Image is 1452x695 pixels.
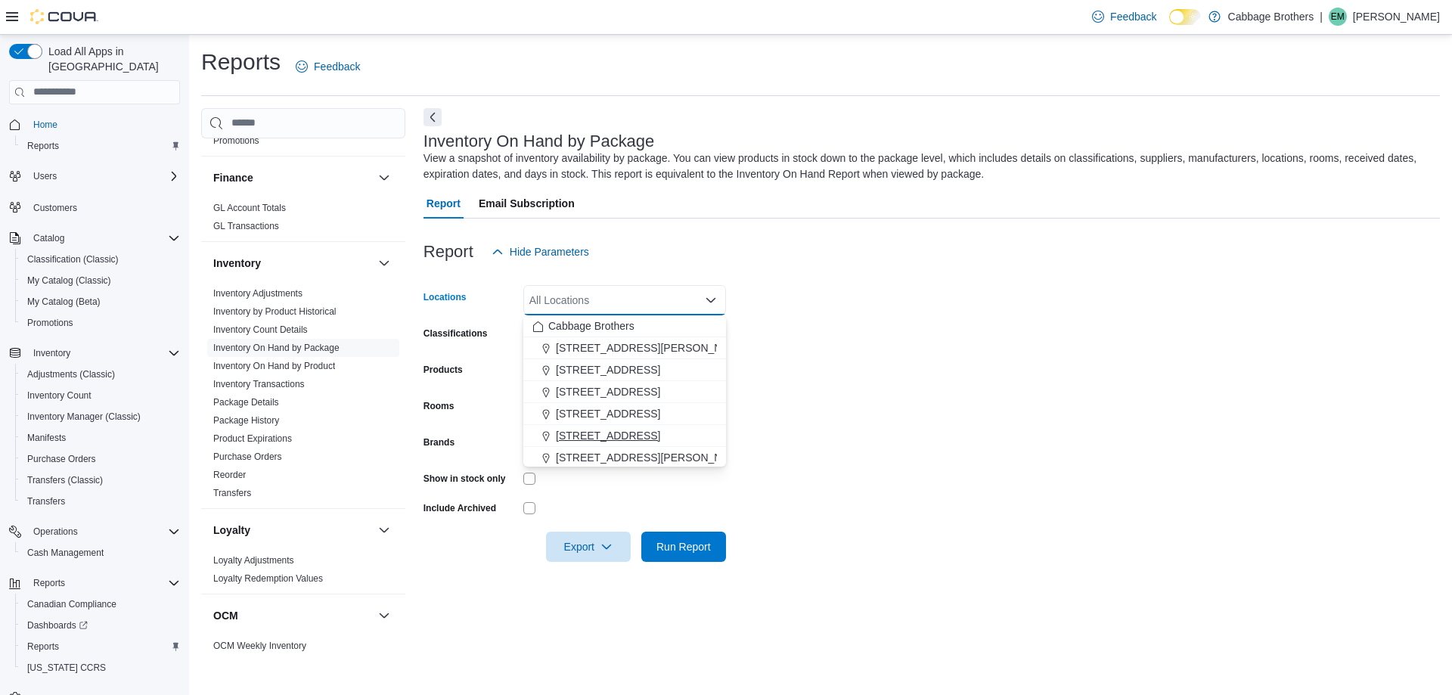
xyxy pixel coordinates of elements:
span: Users [33,170,57,182]
button: Transfers [15,491,186,512]
span: Catalog [33,232,64,244]
button: Inventory [27,344,76,362]
span: Transfers [21,492,180,510]
div: Finance [201,199,405,241]
button: Finance [213,170,372,185]
span: Home [27,115,180,134]
span: [STREET_ADDRESS][PERSON_NAME] [556,340,748,355]
a: Product Expirations [213,433,292,444]
span: Reorder [213,469,246,481]
button: Cabbage Brothers [523,315,726,337]
span: Transfers (Classic) [21,471,180,489]
a: Transfers [21,492,71,510]
label: Classifications [423,327,488,340]
button: Reports [15,636,186,657]
div: Inventory [201,284,405,508]
a: Home [27,116,64,134]
a: OCM Weekly Inventory [213,641,306,651]
span: Inventory On Hand by Product [213,360,335,372]
span: Customers [27,197,180,216]
button: Catalog [27,229,70,247]
button: My Catalog (Classic) [15,270,186,291]
p: [PERSON_NAME] [1353,8,1440,26]
button: Inventory [375,254,393,272]
a: Inventory Manager (Classic) [21,408,147,426]
div: Eric Meade [1329,8,1347,26]
span: Reports [27,140,59,152]
a: [US_STATE] CCRS [21,659,112,677]
button: Canadian Compliance [15,594,186,615]
button: Operations [27,523,84,541]
span: Canadian Compliance [27,598,116,610]
a: Transfers [213,488,251,498]
button: [STREET_ADDRESS] [523,403,726,425]
button: OCM [375,607,393,625]
h3: Inventory On Hand by Package [423,132,655,150]
span: Product Expirations [213,433,292,445]
span: GL Account Totals [213,202,286,214]
span: Cash Management [27,547,104,559]
span: Inventory Manager (Classic) [21,408,180,426]
button: Manifests [15,427,186,448]
div: OCM [201,637,405,661]
button: [STREET_ADDRESS][PERSON_NAME] [523,447,726,469]
span: Package Details [213,396,279,408]
button: Finance [375,169,393,187]
span: Reports [27,574,180,592]
span: Canadian Compliance [21,595,180,613]
a: Inventory Count Details [213,324,308,335]
span: Manifests [21,429,180,447]
span: Inventory Adjustments [213,287,302,299]
a: Canadian Compliance [21,595,123,613]
span: [STREET_ADDRESS][PERSON_NAME] [556,450,748,465]
button: Adjustments (Classic) [15,364,186,385]
a: Dashboards [21,616,94,634]
span: Promotions [21,314,180,332]
button: Transfers (Classic) [15,470,186,491]
span: Purchase Orders [21,450,180,468]
label: Locations [423,291,467,303]
button: Customers [3,196,186,218]
a: My Catalog (Beta) [21,293,107,311]
button: Hide Parameters [486,237,595,267]
button: Reports [3,572,186,594]
span: Inventory Count Details [213,324,308,336]
span: Dashboards [21,616,180,634]
span: Customers [33,202,77,214]
span: Inventory Count [27,389,92,402]
span: Reports [33,577,65,589]
a: Transfers (Classic) [21,471,109,489]
span: Inventory Transactions [213,378,305,390]
a: Loyalty Adjustments [213,555,294,566]
label: Rooms [423,400,455,412]
span: Inventory [33,347,70,359]
span: Manifests [27,432,66,444]
a: Classification (Classic) [21,250,125,268]
button: [STREET_ADDRESS] [523,425,726,447]
span: Promotions [27,317,73,329]
span: Dashboards [27,619,88,631]
h1: Reports [201,47,281,77]
div: Loyalty [201,551,405,594]
span: Classification (Classic) [21,250,180,268]
a: Purchase Orders [213,451,282,462]
span: Purchase Orders [27,453,96,465]
span: Inventory Count [21,386,180,405]
span: [US_STATE] CCRS [27,662,106,674]
button: Loyalty [375,521,393,539]
button: My Catalog (Beta) [15,291,186,312]
a: Adjustments (Classic) [21,365,121,383]
span: My Catalog (Beta) [27,296,101,308]
span: Inventory [27,344,180,362]
span: My Catalog (Classic) [21,271,180,290]
button: Inventory Manager (Classic) [15,406,186,427]
a: My Catalog (Classic) [21,271,117,290]
button: Inventory [213,256,372,271]
span: OCM Weekly Inventory [213,640,306,652]
span: Dark Mode [1169,25,1170,26]
span: Operations [33,526,78,538]
label: Brands [423,436,455,448]
a: Reports [21,137,65,155]
span: Transfers [213,487,251,499]
button: Purchase Orders [15,448,186,470]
